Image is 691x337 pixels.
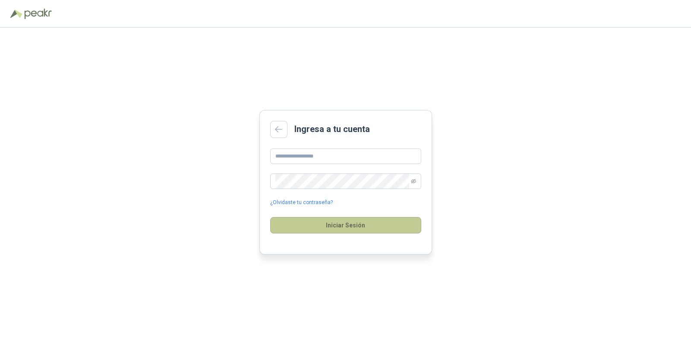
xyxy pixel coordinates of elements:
[270,217,421,233] button: Iniciar Sesión
[270,198,333,207] a: ¿Olvidaste tu contraseña?
[294,123,370,136] h2: Ingresa a tu cuenta
[24,9,52,19] img: Peakr
[411,179,416,184] span: eye-invisible
[10,9,22,18] img: Logo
